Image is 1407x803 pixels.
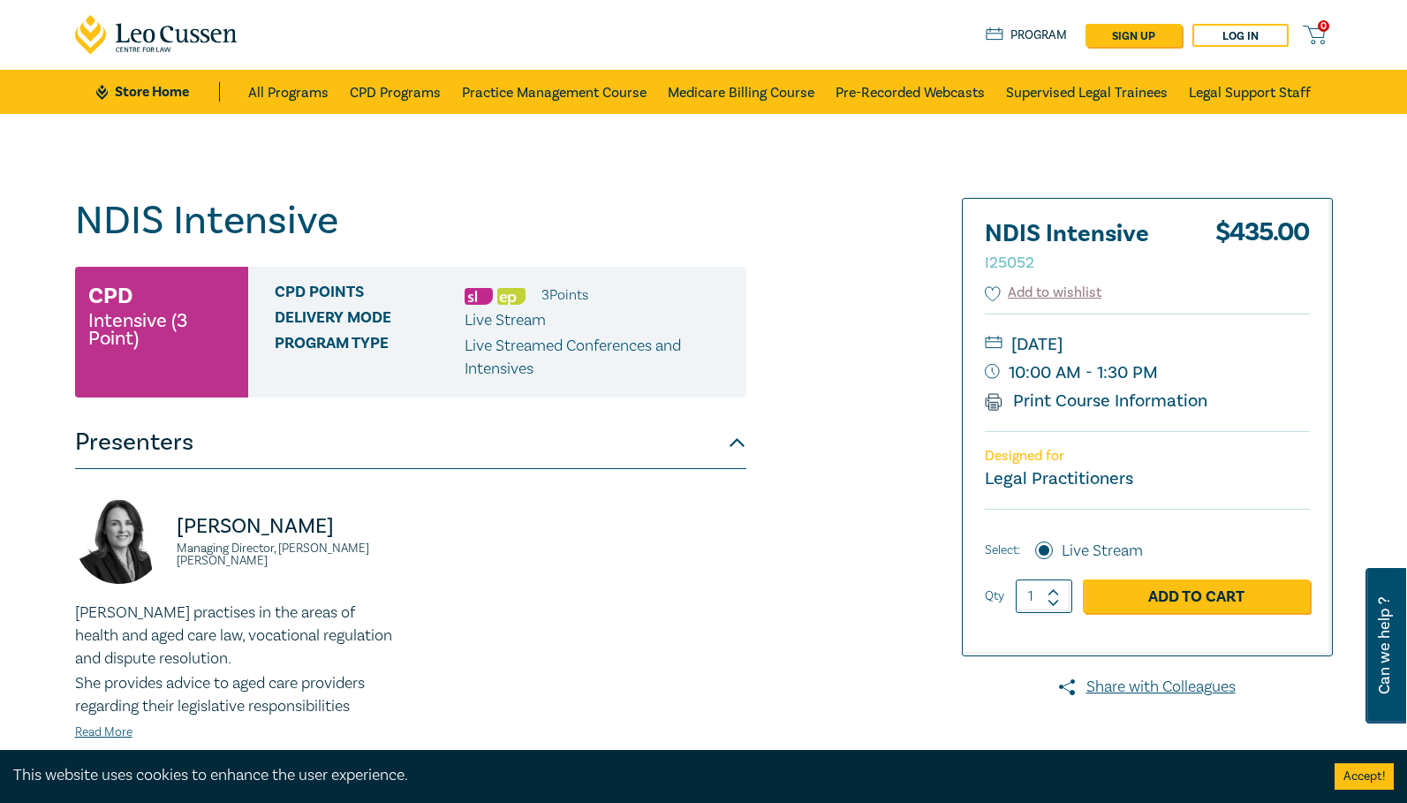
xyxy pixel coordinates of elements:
div: $ 435.00 [1215,221,1310,283]
a: Pre-Recorded Webcasts [836,70,985,114]
img: Substantive Law [465,288,493,305]
small: Intensive (3 Point) [88,312,235,347]
small: Legal Practitioners [985,467,1133,490]
a: Medicare Billing Course [668,70,814,114]
h2: NDIS Intensive [985,221,1179,274]
a: CPD Programs [350,70,441,114]
a: Practice Management Course [462,70,647,114]
button: Accept cookies [1335,763,1394,790]
small: I25052 [985,253,1034,273]
small: 10:00 AM - 1:30 PM [985,359,1310,387]
span: Can we help ? [1376,579,1393,713]
p: Designed for [985,448,1310,465]
a: Supervised Legal Trainees [1006,70,1168,114]
a: sign up [1086,24,1182,47]
span: Select: [985,541,1020,560]
button: Presenters [75,416,746,469]
a: Store Home [96,82,219,102]
h3: CPD [88,280,132,312]
label: Qty [985,587,1004,606]
a: All Programs [248,70,329,114]
a: Program [986,26,1068,45]
button: Add to wishlist [985,283,1102,303]
small: [DATE] [985,330,1310,359]
a: Read More [75,724,132,740]
a: Legal Support Staff [1189,70,1311,114]
p: Live Streamed Conferences and Intensives [465,335,733,381]
input: 1 [1016,580,1072,613]
a: Log in [1192,24,1289,47]
span: Delivery Mode [275,309,465,332]
span: Program type [275,335,465,381]
p: [PERSON_NAME] [177,512,400,541]
li: 3 Point s [541,284,588,307]
div: This website uses cookies to enhance the user experience. [13,764,1308,787]
span: CPD Points [275,284,465,307]
a: Print Course Information [985,390,1208,413]
p: [PERSON_NAME] practises in the areas of health and aged care law, vocational regulation and dispu... [75,602,400,670]
span: Live Stream [465,310,546,330]
h1: NDIS Intensive [75,198,746,244]
span: 0 [1318,20,1329,32]
img: https://s3.ap-southeast-2.amazonaws.com/leo-cussen-store-production-content/Contacts/Gemma%20McGr... [75,496,163,584]
small: Managing Director, [PERSON_NAME] [PERSON_NAME] [177,542,400,567]
a: Share with Colleagues [962,676,1333,699]
label: Live Stream [1062,540,1143,563]
a: Add to Cart [1083,580,1310,613]
p: She provides advice to aged care providers regarding their legislative responsibilities [75,672,400,718]
img: Ethics & Professional Responsibility [497,288,526,305]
